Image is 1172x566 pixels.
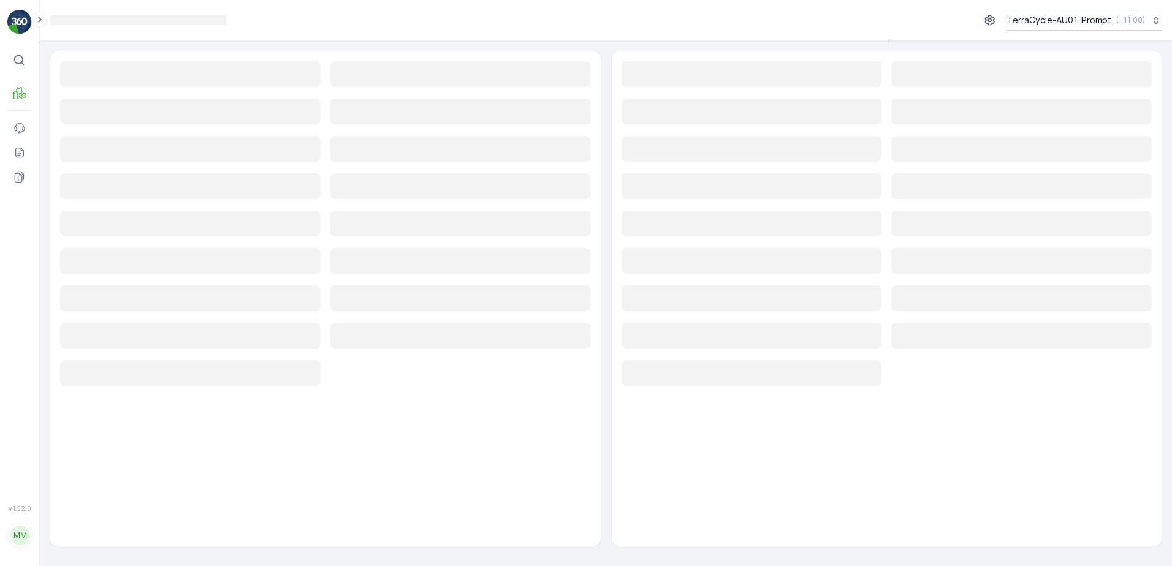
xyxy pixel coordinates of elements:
[1116,15,1145,25] p: ( +11:00 )
[1007,10,1162,31] button: TerraCycle-AU01-Prompt(+11:00)
[10,526,30,545] div: MM
[7,505,32,512] span: v 1.52.0
[7,10,32,34] img: logo
[1007,14,1111,26] p: TerraCycle-AU01-Prompt
[7,515,32,556] button: MM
